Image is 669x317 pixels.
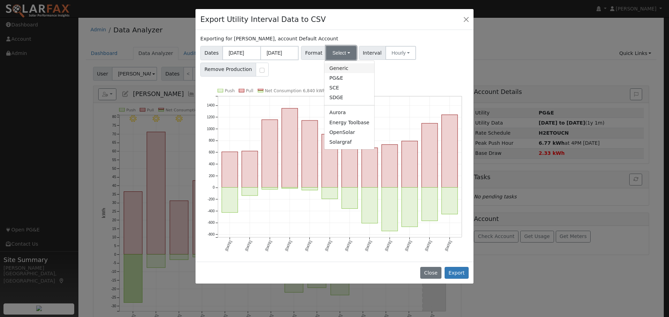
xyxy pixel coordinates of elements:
text: -800 [208,232,215,236]
text: 200 [209,174,215,177]
a: Aurora [324,108,374,118]
rect: onclick="" [262,187,278,189]
rect: onclick="" [442,115,458,188]
a: PG&E [324,73,374,83]
rect: onclick="" [262,120,278,188]
rect: onclick="" [302,187,318,190]
rect: onclick="" [322,134,338,187]
a: Energy Toolbase [324,118,374,127]
rect: onclick="" [302,120,318,187]
h4: Export Utility Interval Data to CSV [200,14,326,25]
button: Close [420,267,441,279]
rect: onclick="" [362,148,378,187]
text: [DATE] [424,240,432,251]
text: -200 [208,197,215,201]
text: [DATE] [284,240,292,251]
a: SDGE [324,93,374,103]
a: Solargraf [324,137,374,147]
rect: onclick="" [242,187,258,195]
button: Export [445,267,469,279]
text: [DATE] [344,240,352,251]
rect: onclick="" [362,187,378,223]
text: 600 [209,150,215,154]
text: -400 [208,209,215,213]
rect: onclick="" [242,151,258,188]
text: [DATE] [364,240,372,251]
a: SCE [324,83,374,93]
span: Interval [359,46,386,60]
text: Net Consumption 6,840 kWh [265,88,325,93]
rect: onclick="" [282,108,298,187]
text: 1000 [207,127,215,131]
text: [DATE] [245,240,253,251]
text: [DATE] [305,240,313,251]
text: Pull [246,88,253,93]
rect: onclick="" [422,123,438,187]
rect: onclick="" [442,187,458,214]
text: [DATE] [444,240,452,251]
span: Format [301,46,326,60]
button: Close [461,14,471,24]
rect: onclick="" [382,187,398,231]
text: -600 [208,221,215,224]
text: [DATE] [264,240,272,251]
rect: onclick="" [422,187,438,221]
rect: onclick="" [342,141,358,188]
text: [DATE] [404,240,412,251]
rect: onclick="" [382,144,398,187]
a: Generic [324,63,374,73]
rect: onclick="" [222,187,238,212]
span: Remove Production [200,63,256,77]
text: 0 [213,185,215,189]
rect: onclick="" [342,187,358,208]
button: Hourly [385,46,416,60]
text: Push [225,88,235,93]
text: 400 [209,162,215,166]
rect: onclick="" [402,187,418,227]
rect: onclick="" [222,152,238,187]
text: 1400 [207,103,215,107]
text: 1200 [207,115,215,119]
text: 800 [209,138,215,142]
text: [DATE] [324,240,332,251]
span: Dates [200,46,223,60]
a: OpenSolar [324,127,374,137]
rect: onclick="" [402,141,418,187]
text: [DATE] [384,240,392,251]
rect: onclick="" [322,187,338,199]
text: [DATE] [224,240,232,251]
label: Exporting for [PERSON_NAME], account Default Account [200,35,338,42]
rect: onclick="" [282,187,298,188]
button: Select [326,46,356,60]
